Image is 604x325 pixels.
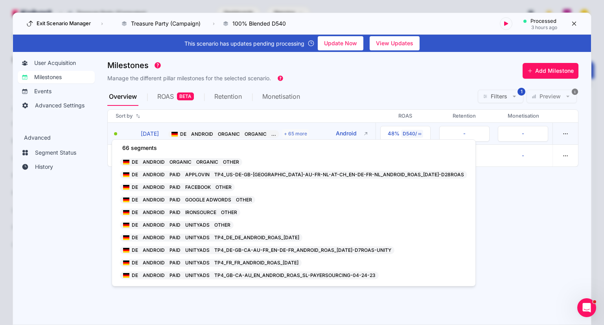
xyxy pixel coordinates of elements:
[169,260,180,266] span: PAID
[169,272,180,278] span: PAID
[18,71,95,83] a: Milestones
[132,184,138,190] span: DE
[132,172,138,178] span: DE
[140,209,167,216] div: ANDROID
[336,129,357,137] span: Android
[211,20,216,27] span: ›
[35,163,53,171] span: History
[269,130,278,138] div: ...
[185,272,210,278] span: UNITYADS
[523,63,578,79] button: Add Milestone
[169,222,180,228] span: PAID
[517,88,525,96] span: 1
[18,146,95,159] a: Segment Status
[177,92,194,100] span: BETA
[107,74,271,82] h3: Manage the different pillar milestones for the selected scenario.
[99,20,105,27] span: ›
[535,67,574,75] span: Add Milestone
[168,129,357,138] button: DEANDROIDORGANICORGANIC...+ 65 moreAndroid
[132,260,138,266] span: DE
[498,148,548,164] button: -
[261,87,302,106] div: Monetisation
[522,130,524,138] div: -
[388,130,400,138] div: 48%
[132,197,138,203] span: DE
[277,75,284,82] div: Tooltip anchor
[439,126,490,142] button: -
[140,259,167,267] div: ANDROID
[218,131,240,137] span: ORGANIC
[215,184,232,190] span: OTHER
[214,93,242,100] span: Retention
[401,130,423,138] div: D540 / ∞
[376,112,435,120] div: ROAS
[232,20,286,28] span: 100% Blended D540
[491,92,507,100] span: Filters
[214,222,230,228] span: OTHER
[324,37,357,49] span: Update Now
[463,130,466,138] div: -
[140,171,167,179] div: ANDROID
[219,17,294,30] button: 100% Blended D540
[107,61,149,69] span: Milestones
[18,134,95,145] h3: Advanced
[214,272,376,278] span: TP4_GB-CA-AU_EN_ANDROID_ROAS_SL-PAYERSOURCING-04-24-23
[527,90,577,103] button: Preview
[18,85,95,98] a: Events
[140,158,167,166] div: ANDROID
[540,92,561,100] span: Preview
[35,149,76,157] span: Segment Status
[34,59,76,67] span: User Acquisition
[131,20,201,28] span: Treasure Party (Campaign)
[169,172,180,177] span: PAID
[169,247,180,253] span: PAID
[522,152,524,160] div: -
[169,197,180,203] span: PAID
[214,260,298,266] span: TP4_FR_FR_ANDROID_ROAS_[DATE]
[116,112,133,120] span: Sort by
[221,209,237,215] span: OTHER
[18,161,95,173] a: History
[478,90,523,103] button: Filters1
[107,106,578,167] mat-tab-body: Overview
[214,172,464,177] span: TP4_US-DE-GB-[GEOGRAPHIC_DATA]-AU-FR-NL-AT-CH_EN-DE-FR-NL_ANDROID_ROAS_[DATE]-D28ROAS
[140,221,167,229] div: ANDROID
[184,39,304,48] span: This scenario has updates pending processing
[140,246,167,254] div: ANDROID
[116,142,471,153] h2: 66 segments
[523,25,557,30] div: 3 hours ago
[140,196,167,204] div: ANDROID
[18,99,95,112] a: Advanced Settings
[196,159,218,165] span: ORGANIC
[35,102,85,109] span: Advanced Settings
[245,131,267,137] span: ORGANIC
[107,87,156,106] div: Overview
[123,129,159,138] button: [DATE]
[223,159,239,165] span: OTHER
[185,247,210,253] span: UNITYADS
[262,93,300,100] span: Monetisation
[140,271,167,279] div: ANDROID
[376,37,413,49] span: View Updates
[185,222,210,228] span: UNITYADS
[169,235,180,240] span: PAID
[180,131,186,137] span: DE
[132,209,138,216] span: DE
[236,197,252,203] span: OTHER
[117,17,209,30] button: Treasure Party (Campaign)
[114,111,142,122] button: Sort by
[18,57,95,69] a: User Acquisition
[189,130,215,138] div: ANDROID
[213,87,261,106] div: Retention
[132,247,138,253] span: DE
[530,17,556,25] span: processed
[169,209,180,215] span: PAID
[132,235,138,241] span: DE
[185,184,211,190] span: FACEBOOK
[185,260,210,266] span: UNITYADS
[185,209,216,215] span: IRONSOURCE
[132,272,138,279] span: DE
[132,159,138,165] span: DE
[156,87,213,106] div: ROAS
[380,126,431,142] button: 48%D540/ ∞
